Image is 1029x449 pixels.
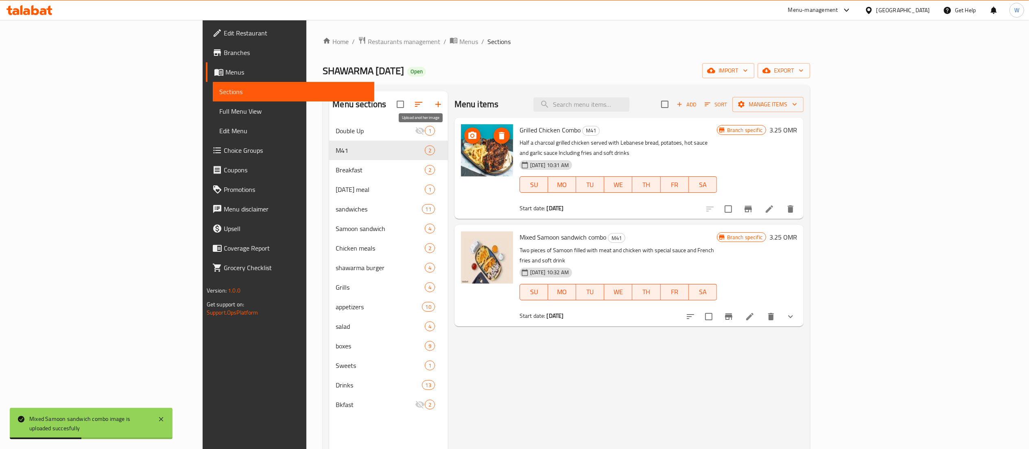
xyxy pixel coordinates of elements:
span: appetizers [336,302,422,312]
span: 1.0.0 [228,285,240,296]
button: delete [761,307,781,326]
a: Upsell [206,219,374,238]
div: Sweets1 [329,356,448,375]
span: 4 [425,284,435,291]
span: Sections [219,87,368,97]
div: salad [336,321,424,331]
div: M41 [582,126,600,136]
div: [GEOGRAPHIC_DATA] [876,6,930,15]
span: SA [692,286,714,298]
div: boxes9 [329,336,448,356]
span: Select to update [720,200,737,218]
div: appetizers10 [329,297,448,317]
button: delete image [494,128,510,144]
div: Samoon sandwich4 [329,219,448,238]
span: Drinks [336,380,422,390]
div: items [422,302,435,312]
div: items [425,145,435,155]
span: Branch specific [724,233,766,241]
span: Select to update [700,308,717,325]
span: SA [692,179,714,191]
span: Upsell [224,224,368,233]
button: FR [661,284,689,300]
span: Samoon sandwich [336,224,424,233]
div: items [425,400,435,409]
span: TU [579,179,601,191]
span: M41 [608,233,625,243]
img: Grilled Chicken Combo [461,124,513,176]
div: M41 [336,145,424,155]
a: Edit Menu [213,121,374,141]
span: Double Up [336,126,415,136]
div: boxes [336,341,424,351]
a: Sections [213,82,374,101]
button: TH [632,176,660,193]
div: shawarma burger [336,263,424,273]
nav: breadcrumb [323,36,810,47]
span: SU [523,286,545,298]
span: Promotions [224,185,368,194]
button: Add section [428,95,448,114]
span: Add item [673,98,699,111]
span: Sort items [699,98,732,111]
span: 1 [425,186,435,194]
span: TH [636,179,657,191]
a: Coverage Report [206,238,374,258]
b: [DATE] [547,203,564,213]
h2: Menu items [454,98,499,110]
span: Mixed Samoon sandwich combo [520,231,606,243]
div: items [425,224,435,233]
button: TH [632,284,660,300]
p: Half a charcoal grilled chicken served with Lebanese bread, potatoes, hot sauce and garlic sauce ... [520,138,717,158]
span: 2 [425,166,435,174]
a: Edit Restaurant [206,23,374,43]
span: FR [664,286,686,298]
button: Add [673,98,699,111]
div: items [425,361,435,370]
button: SU [520,284,548,300]
a: Menus [206,62,374,82]
a: Support.OpsPlatform [207,307,258,318]
span: SU [523,179,545,191]
span: 2 [425,401,435,409]
span: 4 [425,264,435,272]
a: Full Menu View [213,101,374,121]
span: Sweets [336,361,424,370]
h6: 3.25 OMR [769,124,797,136]
span: TU [579,286,601,298]
svg: Inactive section [415,126,425,136]
button: sort-choices [681,307,700,326]
span: Menus [225,67,368,77]
a: Menu disclaimer [206,199,374,219]
span: Get support on: [207,299,244,310]
button: SA [689,284,717,300]
span: Breakfast [336,165,424,175]
span: [DATE] 10:31 AM [527,161,572,169]
button: delete [781,199,800,219]
span: FR [664,179,686,191]
div: Mixed Samoon sandwich combo image is uploaded succesfully [29,414,150,433]
span: 2 [425,244,435,252]
span: Sort sections [409,95,428,114]
a: Menus [450,36,478,47]
span: Grills [336,282,424,292]
button: TU [576,176,604,193]
button: FR [661,176,689,193]
li: / [443,37,446,46]
button: Manage items [732,97,804,112]
a: Grocery Checklist [206,258,374,277]
button: Sort [703,98,729,111]
div: Chicken meals2 [329,238,448,258]
div: Bkfast2 [329,395,448,414]
button: Branch-specific-item [719,307,738,326]
div: items [425,165,435,175]
span: 11 [422,205,435,213]
div: [DATE] meal1 [329,180,448,199]
span: Coverage Report [224,243,368,253]
button: SU [520,176,548,193]
span: Grilled Chicken Combo [520,124,581,136]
